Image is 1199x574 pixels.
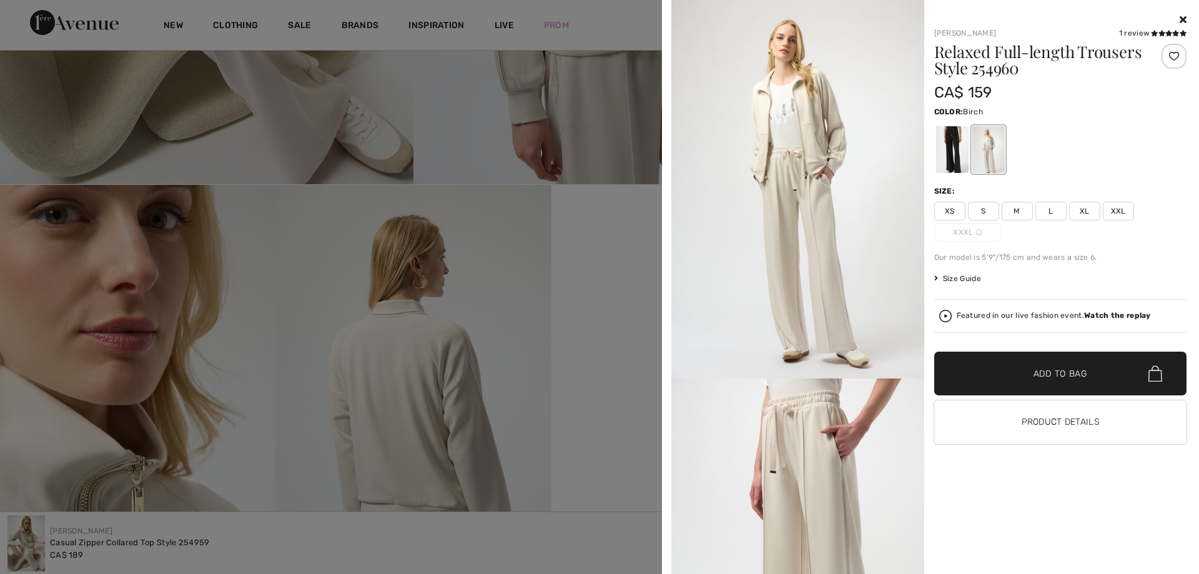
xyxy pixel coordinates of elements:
[27,9,53,20] span: Chat
[935,126,968,173] div: Black
[957,312,1151,320] div: Featured in our live fashion event.
[934,352,1187,395] button: Add to Bag
[934,223,1002,242] span: XXXL
[1103,202,1134,220] span: XXL
[939,310,952,322] img: Watch the replay
[934,29,997,37] a: [PERSON_NAME]
[934,400,1187,444] button: Product Details
[963,107,983,116] span: Birch
[1148,365,1162,382] img: Bag.svg
[934,202,965,220] span: XS
[1002,202,1033,220] span: M
[934,252,1187,263] div: Our model is 5'9"/175 cm and wears a size 6.
[1069,202,1100,220] span: XL
[968,202,999,220] span: S
[1034,367,1087,380] span: Add to Bag
[1084,311,1151,320] strong: Watch the replay
[934,44,1145,76] h1: Relaxed Full-length Trousers Style 254960
[934,84,992,101] span: CA$ 159
[934,107,964,116] span: Color:
[934,186,958,197] div: Size:
[1035,202,1067,220] span: L
[934,273,981,284] span: Size Guide
[1119,27,1187,39] div: 1 review
[972,126,1004,173] div: Birch
[976,229,982,235] img: ring-m.svg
